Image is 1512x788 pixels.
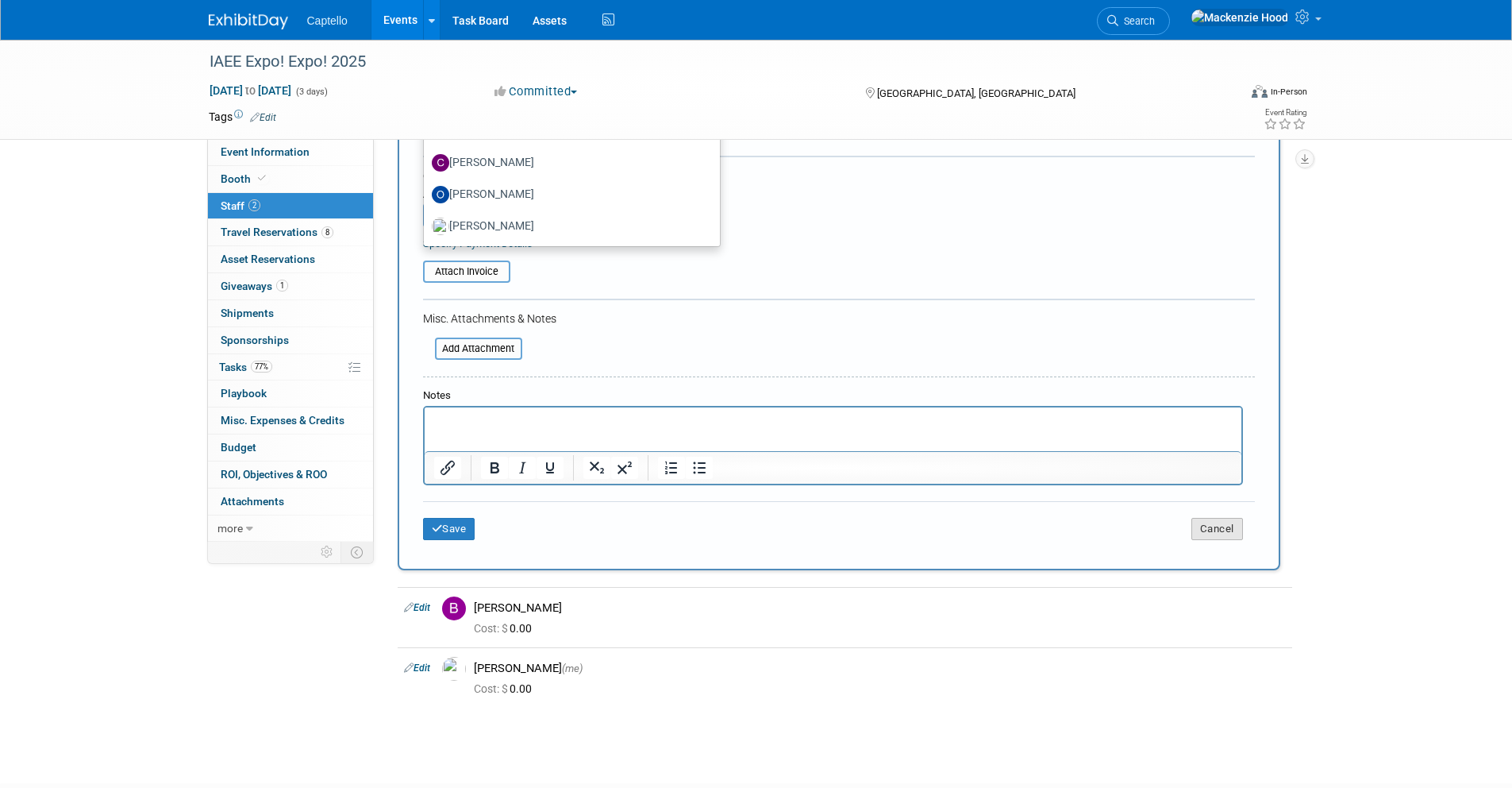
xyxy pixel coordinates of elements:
[611,457,638,479] button: Superscript
[208,435,373,461] a: Budget
[208,273,373,299] a: Giveaways1
[425,408,1241,451] iframe: Rich Text Area
[217,522,243,535] span: more
[423,238,533,249] a: Specify Payment Details
[243,84,258,97] span: to
[423,169,1255,184] div: Cost:
[221,414,344,427] span: Misc. Expenses & Credits
[208,219,373,245] a: Travel Reservations8
[208,300,373,326] a: Shipments
[208,516,373,542] a: more
[219,361,272,373] span: Tasks
[221,253,315,265] span: Asset Reservations
[432,214,704,239] label: [PERSON_NAME]
[294,87,328,97] span: (3 days)
[208,139,373,165] a: Event Information
[481,457,508,479] button: Bold
[209,109,276,125] td: Tags
[1145,83,1308,106] div: Event Format
[209,14,288,29] img: ExhibitDay
[474,622,510,635] span: Cost: $
[658,457,685,479] button: Numbered list
[537,457,564,479] button: Underline
[208,462,373,488] a: ROI, Objectives & ROO
[1097,7,1170,35] a: Search
[307,14,348,27] span: Captello
[204,48,1214,76] div: IAEE Expo! Expo! 2025
[432,182,704,207] label: [PERSON_NAME]
[208,246,373,272] a: Asset Reservations
[432,150,704,176] label: [PERSON_NAME]
[474,622,538,635] span: 0.00
[442,597,466,620] img: B.jpg
[221,387,267,400] span: Playbook
[221,441,256,454] span: Budget
[474,682,510,695] span: Cost: $
[208,489,373,515] a: Attachments
[221,468,327,481] span: ROI, Objectives & ROO
[221,199,260,212] span: Staff
[321,226,333,238] span: 8
[208,166,373,192] a: Booth
[474,682,538,695] span: 0.00
[314,542,341,562] td: Personalize Event Tab Strip
[1270,86,1307,98] div: In-Person
[474,661,1286,676] div: [PERSON_NAME]
[221,145,310,158] span: Event Information
[221,226,333,238] span: Travel Reservations
[583,457,610,479] button: Subscript
[221,172,269,185] span: Booth
[250,112,276,123] a: Edit
[221,307,274,319] span: Shipments
[423,388,1243,404] div: Notes
[562,662,583,674] span: (me)
[432,186,449,203] img: O.jpg
[208,354,373,380] a: Tasks77%
[208,327,373,353] a: Sponsorships
[208,193,373,219] a: Staff2
[251,361,272,373] span: 77%
[1264,109,1306,117] div: Event Rating
[221,334,289,346] span: Sponsorships
[208,408,373,434] a: Misc. Expenses & Credits
[1191,9,1289,26] img: Mackenzie Hood
[489,83,583,100] button: Committed
[221,280,288,292] span: Giveaways
[877,87,1075,99] span: [GEOGRAPHIC_DATA], [GEOGRAPHIC_DATA]
[423,518,475,540] button: Save
[423,311,1255,326] div: Misc. Attachments & Notes
[434,457,461,479] button: Insert/edit link
[221,495,284,508] span: Attachments
[404,662,430,674] a: Edit
[340,542,373,562] td: Toggle Event Tabs
[1252,85,1268,98] img: Format-Inperson.png
[1118,15,1155,27] span: Search
[686,457,713,479] button: Bullet list
[432,154,449,172] img: C.jpg
[276,280,288,292] span: 1
[474,601,1286,616] div: [PERSON_NAME]
[1191,518,1243,540] button: Cancel
[404,602,430,613] a: Edit
[509,457,536,479] button: Italic
[258,174,266,183] i: Booth reservation complete
[248,199,260,211] span: 2
[209,83,292,98] span: [DATE] [DATE]
[208,380,373,407] a: Playbook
